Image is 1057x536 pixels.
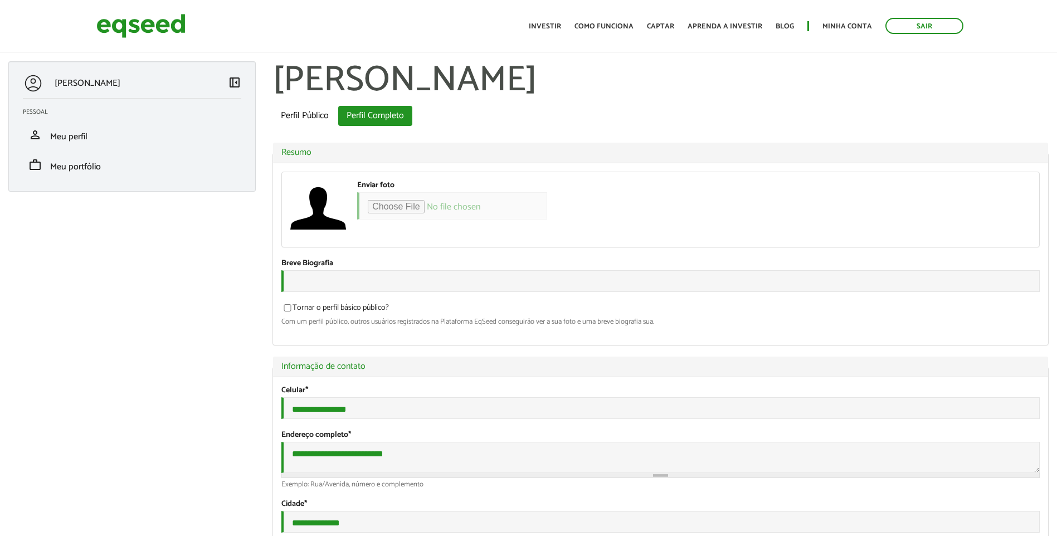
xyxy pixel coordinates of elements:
label: Tornar o perfil básico público? [281,304,389,315]
a: Resumo [281,148,1040,157]
a: workMeu portfólio [23,158,241,172]
a: Perfil Público [272,106,337,126]
span: left_panel_close [228,76,241,89]
p: [PERSON_NAME] [55,78,120,89]
a: Perfil Completo [338,106,412,126]
span: Este campo é obrigatório. [305,384,308,397]
a: Sair [885,18,963,34]
span: work [28,158,42,172]
img: Foto de Alexandre Henrique winterle [290,181,346,236]
a: Ver perfil do usuário. [290,181,346,236]
li: Meu portfólio [14,150,250,180]
label: Endereço completo [281,431,351,439]
h2: Pessoal [23,109,250,115]
img: EqSeed [96,11,186,41]
a: Investir [529,23,561,30]
span: Meu perfil [50,129,87,144]
a: Como funciona [574,23,634,30]
h1: [PERSON_NAME] [272,61,1049,100]
a: Colapsar menu [228,76,241,91]
span: Este campo é obrigatório. [304,498,307,510]
a: Aprenda a investir [688,23,762,30]
span: Este campo é obrigatório. [348,428,351,441]
label: Celular [281,387,308,394]
a: personMeu perfil [23,128,241,142]
label: Cidade [281,500,307,508]
a: Minha conta [822,23,872,30]
a: Informação de contato [281,362,1040,371]
div: Exemplo: Rua/Avenida, número e complemento [281,481,1040,488]
a: Captar [647,23,674,30]
span: person [28,128,42,142]
div: Com um perfil público, outros usuários registrados na Plataforma EqSeed conseguirão ver a sua fot... [281,318,1040,325]
a: Blog [776,23,794,30]
label: Enviar foto [357,182,394,189]
input: Tornar o perfil básico público? [277,304,298,311]
li: Meu perfil [14,120,250,150]
span: Meu portfólio [50,159,101,174]
label: Breve Biografia [281,260,333,267]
